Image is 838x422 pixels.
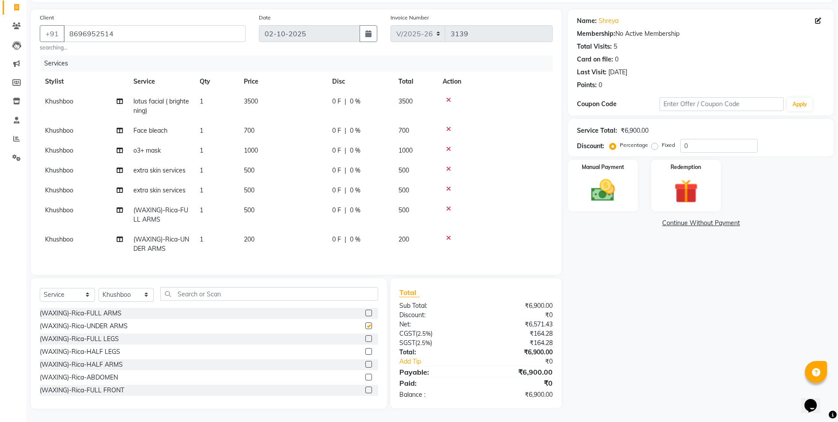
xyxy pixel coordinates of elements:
[614,42,617,51] div: 5
[577,142,604,151] div: Discount:
[350,166,360,175] span: 0 %
[345,146,346,155] span: |
[200,186,203,194] span: 1
[667,176,705,206] img: _gift.svg
[350,186,360,195] span: 0 %
[350,235,360,244] span: 0 %
[45,235,73,243] span: Khushboo
[577,126,617,135] div: Service Total:
[40,360,123,369] div: (WAXING)-Rica-HALF ARMS
[45,146,73,154] span: Khushboo
[133,146,161,154] span: o3+ mask
[327,72,393,92] th: Disc
[437,72,553,92] th: Action
[45,186,73,194] span: Khushboo
[577,55,613,64] div: Card on file:
[577,29,825,38] div: No Active Membership
[200,235,203,243] span: 1
[244,97,258,105] span: 3500
[244,146,258,154] span: 1000
[393,329,476,338] div: ( )
[417,339,430,346] span: 2.5%
[476,378,560,388] div: ₹0
[194,72,239,92] th: Qty
[671,163,701,171] label: Redemption
[398,97,413,105] span: 3500
[200,146,203,154] span: 1
[345,186,346,195] span: |
[476,301,560,311] div: ₹6,900.00
[662,141,675,149] label: Fixed
[133,235,189,253] span: (WAXING)-Rica-UNDER ARMS
[345,166,346,175] span: |
[621,126,648,135] div: ₹6,900.00
[64,25,246,42] input: Search by Name/Mobile/Email/Code
[398,235,409,243] span: 200
[40,322,128,331] div: (WAXING)-Rica-UNDER ARMS
[393,320,476,329] div: Net:
[200,97,203,105] span: 1
[570,219,832,228] a: Continue Without Payment
[582,163,624,171] label: Manual Payment
[393,311,476,320] div: Discount:
[393,72,437,92] th: Total
[490,357,559,366] div: ₹0
[393,390,476,399] div: Balance :
[200,166,203,174] span: 1
[476,390,560,399] div: ₹6,900.00
[40,347,120,357] div: (WAXING)-Rica-HALF LEGS
[40,14,54,22] label: Client
[45,127,73,134] span: Khushboo
[398,206,409,214] span: 500
[801,387,829,413] iframe: chat widget
[393,378,476,388] div: Paid:
[620,141,648,149] label: Percentage
[40,25,64,42] button: +91
[417,330,431,337] span: 2.5%
[244,127,254,134] span: 700
[160,287,378,301] input: Search or Scan
[399,288,420,297] span: Total
[476,338,560,348] div: ₹164.28
[133,97,189,115] span: lotus facial ( brightening)
[45,166,73,174] span: Khushboo
[393,301,476,311] div: Sub Total:
[40,309,121,318] div: (WAXING)-Rica-FULL ARMS
[599,81,602,90] div: 0
[350,146,360,155] span: 0 %
[584,176,622,204] img: _cash.svg
[40,44,246,52] small: searching...
[393,338,476,348] div: ( )
[244,235,254,243] span: 200
[332,235,341,244] span: 0 F
[476,311,560,320] div: ₹0
[345,235,346,244] span: |
[41,55,559,72] div: Services
[40,373,118,382] div: (WAXING)-Rica-ABDOMEN
[399,339,415,347] span: SGST
[476,367,560,377] div: ₹6,900.00
[398,186,409,194] span: 500
[615,55,618,64] div: 0
[393,348,476,357] div: Total:
[40,386,124,395] div: (WAXING)-Rica-FULL FRONT
[239,72,327,92] th: Price
[608,68,627,77] div: [DATE]
[577,42,612,51] div: Total Visits:
[133,186,186,194] span: extra skin services
[40,72,128,92] th: Stylist
[577,16,597,26] div: Name:
[200,127,203,134] span: 1
[398,146,413,154] span: 1000
[577,81,597,90] div: Points:
[200,206,203,214] span: 1
[40,334,119,344] div: (WAXING)-Rica-FULL LEGS
[399,330,416,338] span: CGST
[332,146,341,155] span: 0 F
[350,206,360,215] span: 0 %
[476,348,560,357] div: ₹6,900.00
[577,100,660,109] div: Coupon Code
[660,97,783,111] input: Enter Offer / Coupon Code
[45,97,73,105] span: Khushboo
[577,29,615,38] div: Membership:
